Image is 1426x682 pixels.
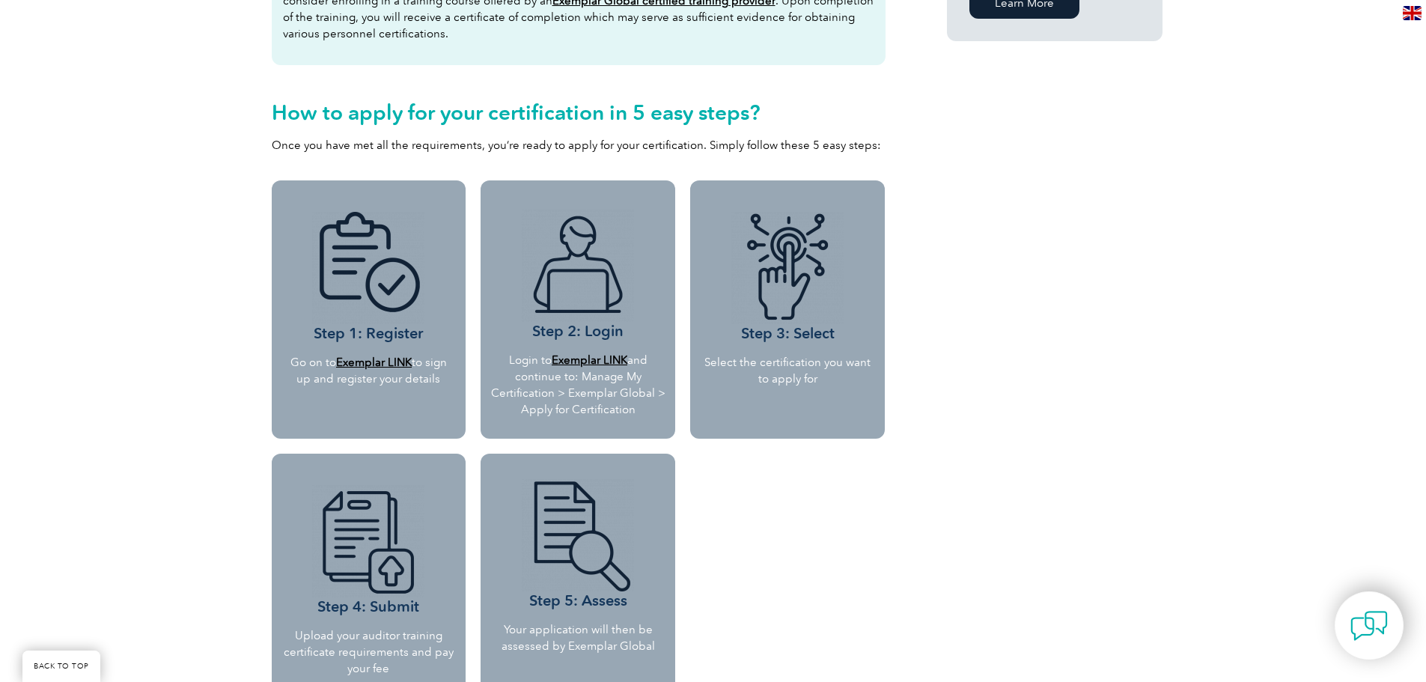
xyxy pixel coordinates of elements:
p: Once you have met all the requirements, you’re ready to apply for your certification. Simply foll... [272,137,886,153]
p: Go on to to sign up and register your details [283,354,455,387]
p: Your application will then be assessed by Exemplar Global [486,621,670,654]
a: Exemplar LINK [336,356,412,369]
h3: Step 2: Login [490,210,666,341]
h3: Step 4: Submit [283,485,455,616]
p: Upload your auditor training certificate requirements and pay your fee [283,627,455,677]
h3: Step 5: Assess [486,479,670,610]
h2: How to apply for your certification in 5 easy steps? [272,100,886,124]
a: BACK TO TOP [22,651,100,682]
p: Select the certification you want to apply for [701,354,874,387]
img: en [1403,6,1422,20]
p: Login to and continue to: Manage My Certification > Exemplar Global > Apply for Certification [490,352,666,418]
a: Exemplar LINK [552,353,627,367]
h3: Step 3: Select [701,212,874,343]
img: contact-chat.png [1350,607,1388,645]
h3: Step 1: Register [283,212,455,343]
